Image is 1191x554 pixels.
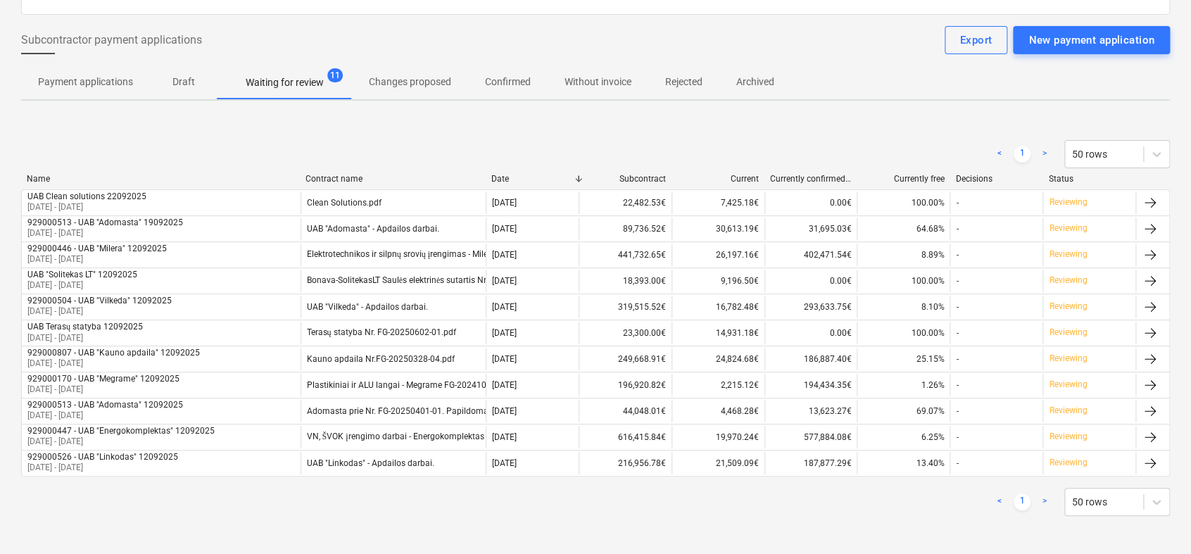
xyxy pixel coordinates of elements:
span: 11 [327,68,343,82]
div: [DATE] [492,302,517,312]
div: Export [960,31,992,49]
a: Previous page [991,493,1008,510]
div: 249,668.91€ [579,348,672,370]
div: - [956,198,958,208]
div: Date [491,174,573,184]
div: 4,468.28€ [672,400,764,422]
p: Reviewing [1049,379,1087,391]
p: [DATE] - [DATE] [27,410,183,422]
div: UAB Clean solutions 22092025 [27,191,146,201]
div: - [956,406,958,416]
a: Next page [1036,493,1053,510]
p: Reviewing [1049,248,1087,260]
button: New payment application [1013,26,1170,54]
div: Status [1049,174,1130,184]
div: Currently free [863,174,945,184]
p: [DATE] - [DATE] [27,384,179,396]
div: [DATE] [492,328,517,338]
div: Name [27,174,294,184]
p: Reviewing [1049,457,1087,469]
p: Without invoice [565,75,631,89]
div: Subcontract [584,174,666,184]
div: 21,509.09€ [672,452,764,474]
a: Page 1 is your current page [1014,146,1031,163]
div: UAB "Vilkeda" - Apdailos darbai. [307,302,428,312]
p: Reviewing [1049,196,1087,208]
div: Elektrotechnikos ir silpnų srovių įrengimas - Milera FG-20240910-01 [307,249,562,260]
div: - [956,328,958,338]
div: Decisions [956,174,1038,184]
p: Draft [167,75,201,89]
a: Previous page [991,146,1008,163]
div: [DATE] [492,224,517,234]
div: - [956,432,958,442]
p: Reviewing [1049,327,1087,339]
div: 30,613.19€ [672,218,764,240]
div: Clean Solutions.pdf [307,198,382,208]
p: [DATE] - [DATE] [27,358,200,370]
div: 2,215.12€ [672,374,764,396]
div: [DATE] [492,198,517,208]
div: 441,732.65€ [579,244,672,266]
div: 18,393.00€ [579,270,672,292]
span: 100.00% [911,328,944,338]
a: Next page [1036,146,1053,163]
div: 929000504 - UAB "Vilkeda" 12092025 [27,296,172,306]
span: 100.00% [911,198,944,208]
div: 216,956.78€ [579,452,672,474]
div: 0.00€ [764,270,857,292]
p: Reviewing [1049,405,1087,417]
div: [DATE] [492,354,517,364]
div: - [956,250,958,260]
div: 402,471.54€ [764,244,857,266]
p: Confirmed [485,75,531,89]
div: 7,425.18€ [672,191,764,214]
div: 13,623.27€ [764,400,857,422]
p: [DATE] - [DATE] [27,253,167,265]
p: Reviewing [1049,301,1087,313]
p: [DATE] - [DATE] [27,436,215,448]
div: - [956,380,958,390]
div: 194,434.35€ [764,374,857,396]
p: [DATE] - [DATE] [27,227,183,239]
div: 24,824.68€ [672,348,764,370]
div: 929000446 - UAB "Milera" 12092025 [27,244,167,253]
div: 19,970.24€ [672,426,764,448]
div: [DATE] [492,406,517,416]
div: 186,887.40€ [764,348,857,370]
div: - [956,224,958,234]
span: 6.25% [921,432,944,442]
div: 23,300.00€ [579,322,672,344]
a: Page 1 is your current page [1014,493,1031,510]
div: Terasų statyba Nr. FG-20250602-01.pdf [307,327,456,338]
div: UAB Terasų statyba 12092025 [27,322,143,332]
div: 929000807 - UAB "Kauno apdaila" 12092025 [27,348,200,358]
div: Chat Widget [1121,486,1191,554]
div: Adomasta prie Nr. FG-20250401-01. Papildomas Nr. 1 [307,406,512,416]
div: 44,048.01€ [579,400,672,422]
div: - [956,354,958,364]
span: 100.00% [911,276,944,286]
button: Export [945,26,1008,54]
div: 196,920.82€ [579,374,672,396]
div: 929000526 - UAB "Linkodas" 12092025 [27,452,178,462]
div: 929000513 - UAB "Adomasta" 12092025 [27,400,183,410]
div: - [956,276,958,286]
p: [DATE] - [DATE] [27,462,178,474]
p: Waiting for review [246,75,324,90]
p: [DATE] - [DATE] [27,306,172,317]
div: [DATE] [492,250,517,260]
div: [DATE] [492,276,517,286]
div: 577,884.08€ [764,426,857,448]
div: 22,482.53€ [579,191,672,214]
p: Rejected [665,75,702,89]
div: Bonava-SolitekasLT Saulės elektrinės sutartis Nr. FG-20250807-68 pasirašyta.pdf [307,275,610,286]
div: 0.00€ [764,322,857,344]
div: Plastikiniai ir ALU langai - Megrame FG-20241017-01 [307,380,508,390]
span: 8.10% [921,302,944,312]
span: 8.89% [921,250,944,260]
div: Currently confirmed total [770,174,852,184]
p: Changes proposed [369,75,451,89]
p: [DATE] - [DATE] [27,279,137,291]
div: Kauno apdaila Nr.FG-20250328-04.pdf [307,354,455,364]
